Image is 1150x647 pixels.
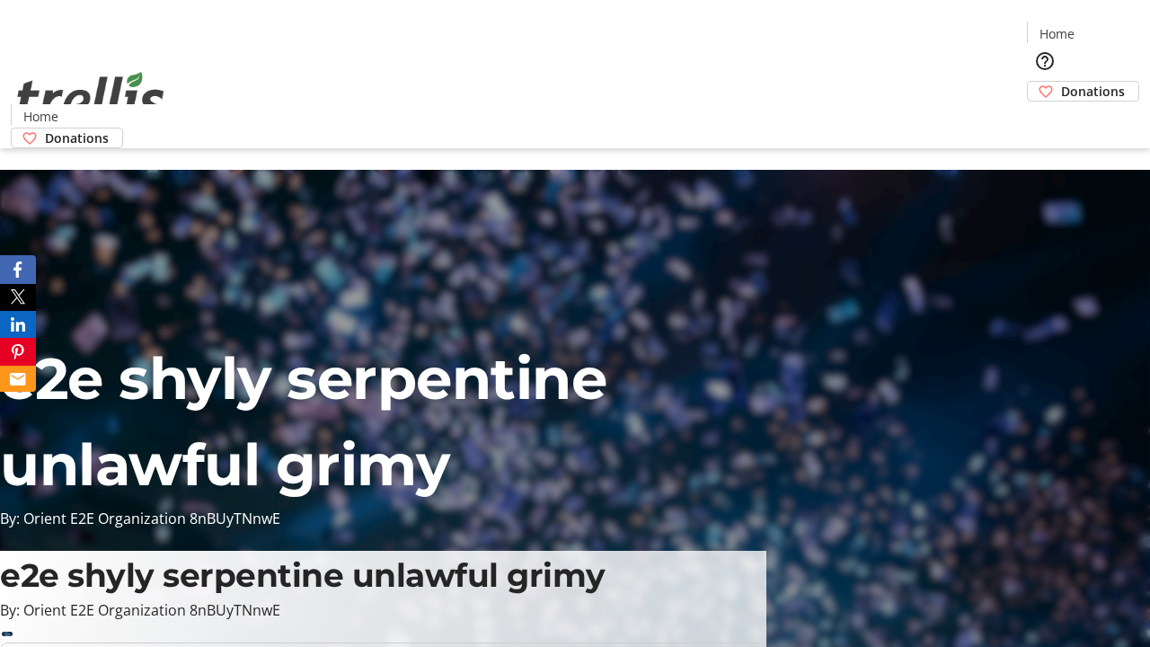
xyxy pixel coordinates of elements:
[1027,81,1139,102] a: Donations
[23,107,58,126] span: Home
[1027,102,1063,137] button: Cart
[1028,24,1085,43] a: Home
[12,107,69,126] a: Home
[1027,43,1063,79] button: Help
[1039,24,1075,43] span: Home
[1061,82,1125,101] span: Donations
[11,52,171,142] img: Orient E2E Organization 8nBUyTNnwE's Logo
[45,129,109,147] span: Donations
[11,128,123,148] a: Donations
